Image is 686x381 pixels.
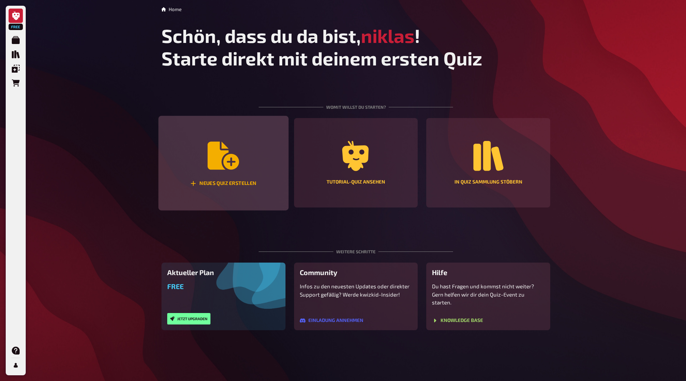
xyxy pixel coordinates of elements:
a: Tutorial-Quiz ansehen [294,118,418,208]
span: Free [9,25,22,29]
a: Einladung annehmen [300,318,363,324]
h1: Schön, dass du da bist, ! Starte direkt mit deinem ersten Quiz [161,24,550,69]
button: Einladung annehmen [300,318,363,323]
div: Weitere Schritte [259,231,453,263]
span: niklas [361,24,414,47]
button: Neues Quiz erstellen [158,116,288,211]
li: Home [169,6,182,13]
button: In Quiz Sammlung stöbern [426,118,550,207]
div: Womit willst du starten? [259,87,453,118]
p: Infos zu den neuesten Updates oder direkter Support gefällig? Werde kwizkid-Insider! [300,282,412,298]
h3: Aktueller Plan [167,268,280,277]
a: In Quiz Sammlung stöbern [426,118,550,208]
div: In Quiz Sammlung stöbern [454,180,522,185]
p: Du hast Fragen und kommst nicht weiter? Gern helfen wir dir dein Quiz-Event zu starten. [432,282,545,307]
div: Tutorial-Quiz ansehen [327,180,385,185]
button: Tutorial-Quiz ansehen [294,118,418,207]
h3: Community [300,268,412,277]
div: Neues Quiz erstellen [190,181,257,187]
a: Knowledge Base [432,318,483,324]
button: Knowledge Base [432,318,483,323]
span: Free [167,282,184,290]
button: Jetzt upgraden [167,313,210,324]
h3: Hilfe [432,268,545,277]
